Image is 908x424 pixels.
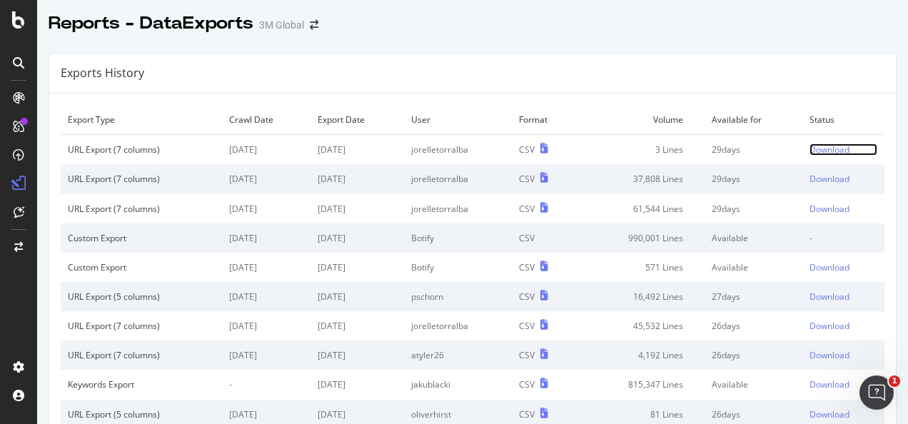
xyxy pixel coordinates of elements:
[222,164,311,193] td: [DATE]
[802,223,884,253] td: -
[809,320,877,332] a: Download
[404,253,513,282] td: Botify
[222,135,311,165] td: [DATE]
[578,135,705,165] td: 3 Lines
[809,408,849,420] div: Download
[705,164,802,193] td: 29 days
[222,223,311,253] td: [DATE]
[809,261,849,273] div: Download
[705,340,802,370] td: 26 days
[809,408,877,420] a: Download
[68,349,215,361] div: URL Export (7 columns)
[578,223,705,253] td: 990,001 Lines
[68,261,215,273] div: Custom Export
[578,194,705,223] td: 61,544 Lines
[705,194,802,223] td: 29 days
[311,135,403,165] td: [DATE]
[404,164,513,193] td: jorelletorralba
[311,253,403,282] td: [DATE]
[809,173,849,185] div: Download
[578,164,705,193] td: 37,808 Lines
[712,261,794,273] div: Available
[222,311,311,340] td: [DATE]
[222,370,311,399] td: -
[404,282,513,311] td: pschorn
[311,311,403,340] td: [DATE]
[512,105,578,135] td: Format
[809,291,877,303] a: Download
[809,291,849,303] div: Download
[809,349,877,361] a: Download
[802,105,884,135] td: Status
[519,408,535,420] div: CSV
[404,340,513,370] td: atyler26
[259,18,304,32] div: 3M Global
[68,320,215,332] div: URL Export (7 columns)
[311,282,403,311] td: [DATE]
[809,378,877,390] a: Download
[311,223,403,253] td: [DATE]
[61,105,222,135] td: Export Type
[68,173,215,185] div: URL Export (7 columns)
[809,349,849,361] div: Download
[68,143,215,156] div: URL Export (7 columns)
[705,105,802,135] td: Available for
[705,311,802,340] td: 26 days
[578,370,705,399] td: 815,347 Lines
[578,253,705,282] td: 571 Lines
[49,11,253,36] div: Reports - DataExports
[311,340,403,370] td: [DATE]
[311,370,403,399] td: [DATE]
[68,203,215,215] div: URL Export (7 columns)
[705,282,802,311] td: 27 days
[222,194,311,223] td: [DATE]
[222,340,311,370] td: [DATE]
[61,65,144,81] div: Exports History
[68,378,215,390] div: Keywords Export
[578,340,705,370] td: 4,192 Lines
[404,311,513,340] td: jorelletorralba
[310,20,318,30] div: arrow-right-arrow-left
[578,105,705,135] td: Volume
[519,173,535,185] div: CSV
[311,194,403,223] td: [DATE]
[404,194,513,223] td: jorelletorralba
[578,282,705,311] td: 16,492 Lines
[809,203,849,215] div: Download
[712,232,794,244] div: Available
[311,105,403,135] td: Export Date
[222,105,311,135] td: Crawl Date
[712,378,794,390] div: Available
[512,223,578,253] td: CSV
[519,378,535,390] div: CSV
[404,105,513,135] td: User
[519,349,535,361] div: CSV
[404,223,513,253] td: Botify
[809,203,877,215] a: Download
[404,135,513,165] td: jorelletorralba
[519,203,535,215] div: CSV
[859,375,894,410] iframe: Intercom live chat
[311,164,403,193] td: [DATE]
[519,143,535,156] div: CSV
[519,261,535,273] div: CSV
[809,261,877,273] a: Download
[222,253,311,282] td: [DATE]
[809,143,849,156] div: Download
[809,320,849,332] div: Download
[809,143,877,156] a: Download
[809,173,877,185] a: Download
[809,378,849,390] div: Download
[519,320,535,332] div: CSV
[68,408,215,420] div: URL Export (5 columns)
[705,135,802,165] td: 29 days
[222,282,311,311] td: [DATE]
[578,311,705,340] td: 45,532 Lines
[404,370,513,399] td: jakublacki
[68,291,215,303] div: URL Export (5 columns)
[889,375,900,387] span: 1
[68,232,215,244] div: Custom Export
[519,291,535,303] div: CSV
